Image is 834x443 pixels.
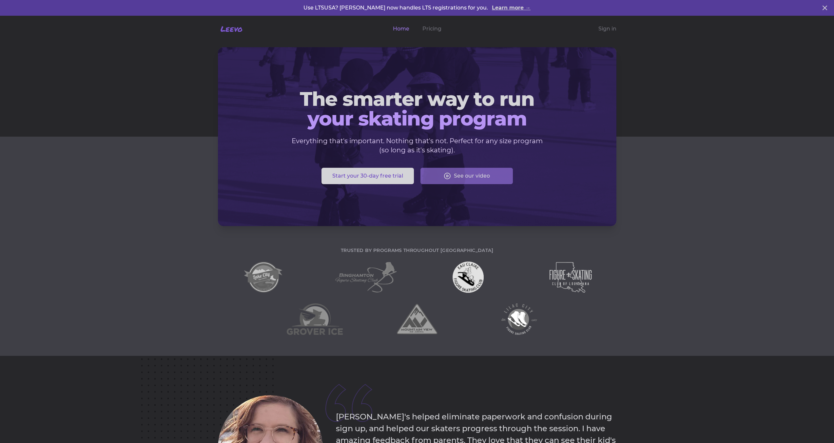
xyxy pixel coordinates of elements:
[525,5,531,11] span: →
[287,303,343,335] img: Grover Ice
[598,25,616,33] a: Sign in
[244,261,283,293] img: Lake City
[218,247,616,254] p: Trusted by programs throughout [GEOGRAPHIC_DATA]
[218,24,242,34] a: Leevo
[549,261,592,293] img: FSC of LA
[291,136,543,155] p: Everything that's important. Nothing that's not. Perfect for any size program (so long as it's sk...
[303,5,489,11] span: Use LTSUSA? [PERSON_NAME] now handles LTS registrations for you.
[228,89,606,109] span: The smarter way to run
[422,25,441,33] a: Pricing
[321,168,414,184] button: Start your 30-day free trial
[228,109,606,128] span: your skating program
[501,303,537,335] img: Lilac Skate
[396,303,438,335] img: Grover Ice
[335,261,397,293] img: Binghamton FSC
[492,4,531,12] a: Learn more
[393,25,409,33] a: Home
[420,168,513,184] button: See our video
[454,172,490,180] span: See our video
[453,261,484,293] img: Eau Claire FSC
